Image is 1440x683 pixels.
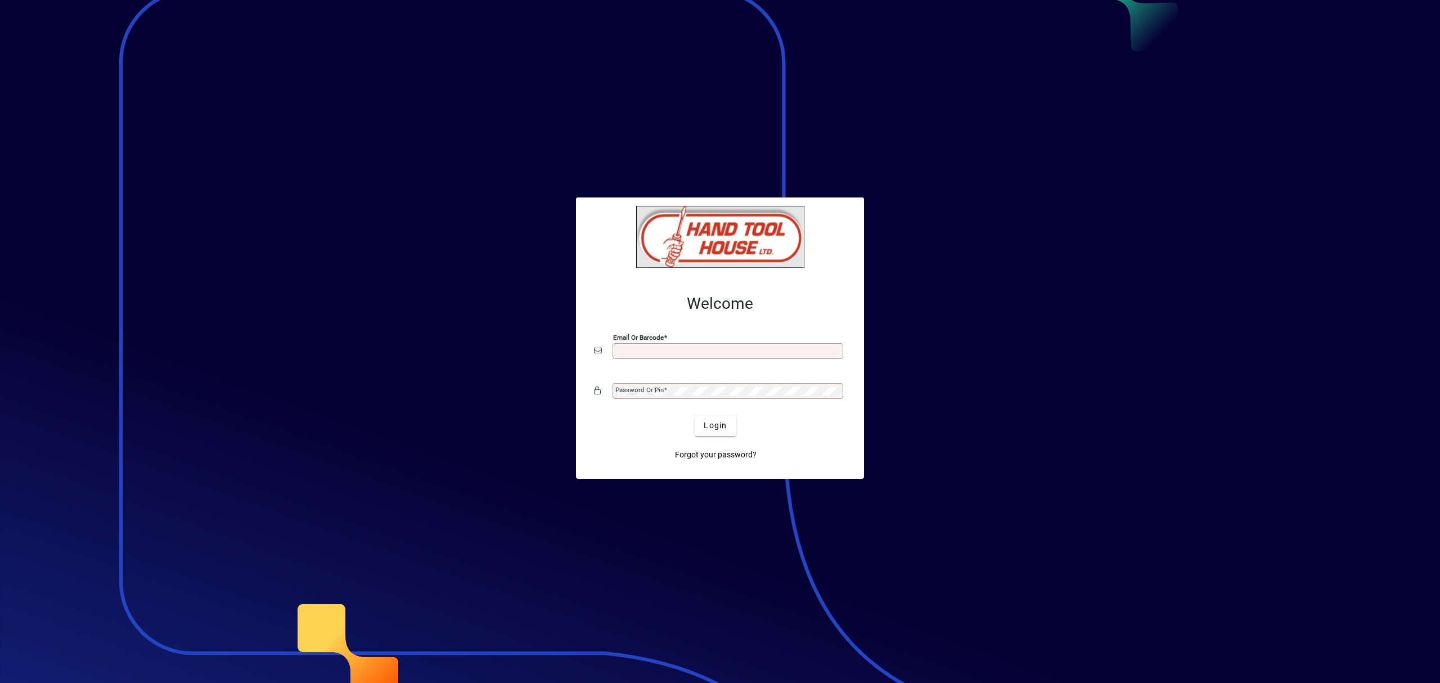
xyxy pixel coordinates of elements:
span: Login [704,420,727,432]
mat-label: Password or Pin [615,386,664,394]
button: Login [695,416,736,436]
h2: Welcome [594,294,846,313]
mat-label: Email or Barcode [613,333,664,341]
a: Forgot your password? [670,445,761,465]
span: Forgot your password? [675,449,757,461]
